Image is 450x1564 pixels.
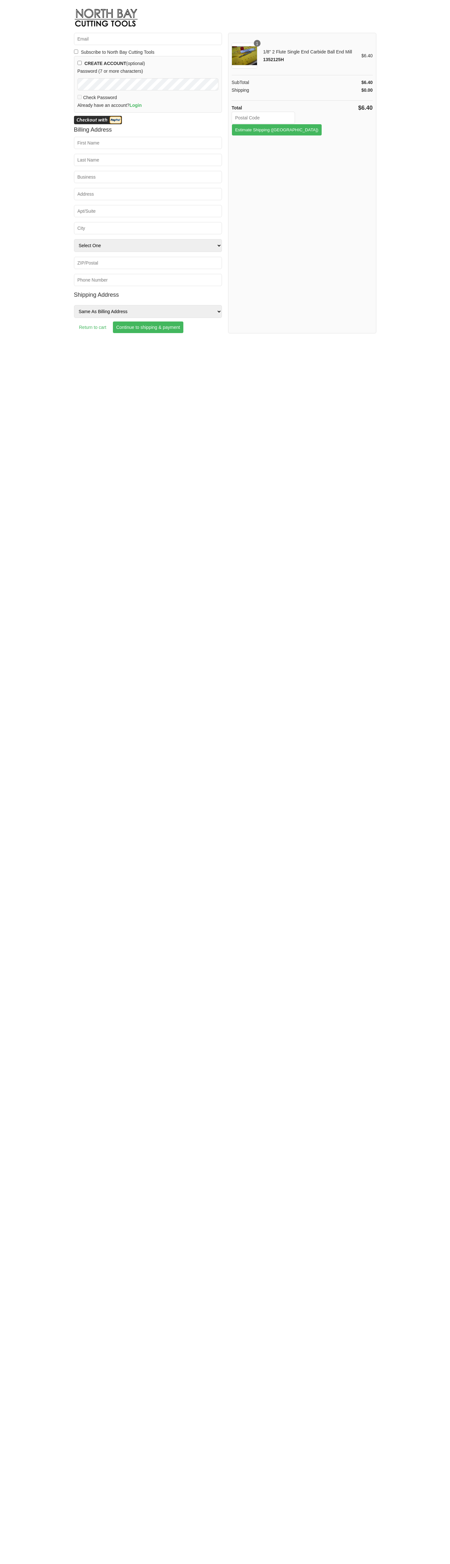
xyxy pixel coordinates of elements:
[74,33,222,45] input: Email
[361,79,372,86] div: $6.40
[74,137,222,149] input: First Name
[74,154,222,166] input: Last Name
[113,321,183,333] input: Continue to shipping & payment
[254,40,261,47] div: 1
[74,188,222,200] input: Address
[361,86,372,94] div: $0.00
[232,86,249,94] div: Shipping
[74,274,222,286] input: Phone Number
[74,171,222,183] input: Business
[232,112,295,124] input: Postal Code
[74,222,222,234] input: City
[232,79,249,86] div: SubTotal
[74,124,222,135] h3: Billing address
[81,48,154,56] b: Subscribe to North Bay Cutting Tools
[74,289,222,300] h3: Shipping address
[74,320,112,335] a: Return to cart
[74,116,122,124] img: PayPal Express Checkout
[232,124,322,136] button: Estimate Shipping ([GEOGRAPHIC_DATA])
[263,57,284,62] span: 1352125H
[261,48,362,63] div: 1/8" 2 Flute Single End Carbide Ball End Mill
[232,104,242,112] div: Total
[74,5,138,33] img: North Bay Cutting Tools
[358,104,372,112] div: $6.40
[74,56,222,113] div: (optional) Password (7 or more characters) Check Password Already have an account?
[74,205,222,217] input: Apt/Suite
[84,61,126,66] b: CREATE ACCOUNT
[361,52,372,60] div: $6.40
[129,103,142,108] a: Login
[74,257,222,269] input: ZIP/Postal
[232,43,257,69] img: 1/8" 2 Flute Single End Carbide Ball End Mill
